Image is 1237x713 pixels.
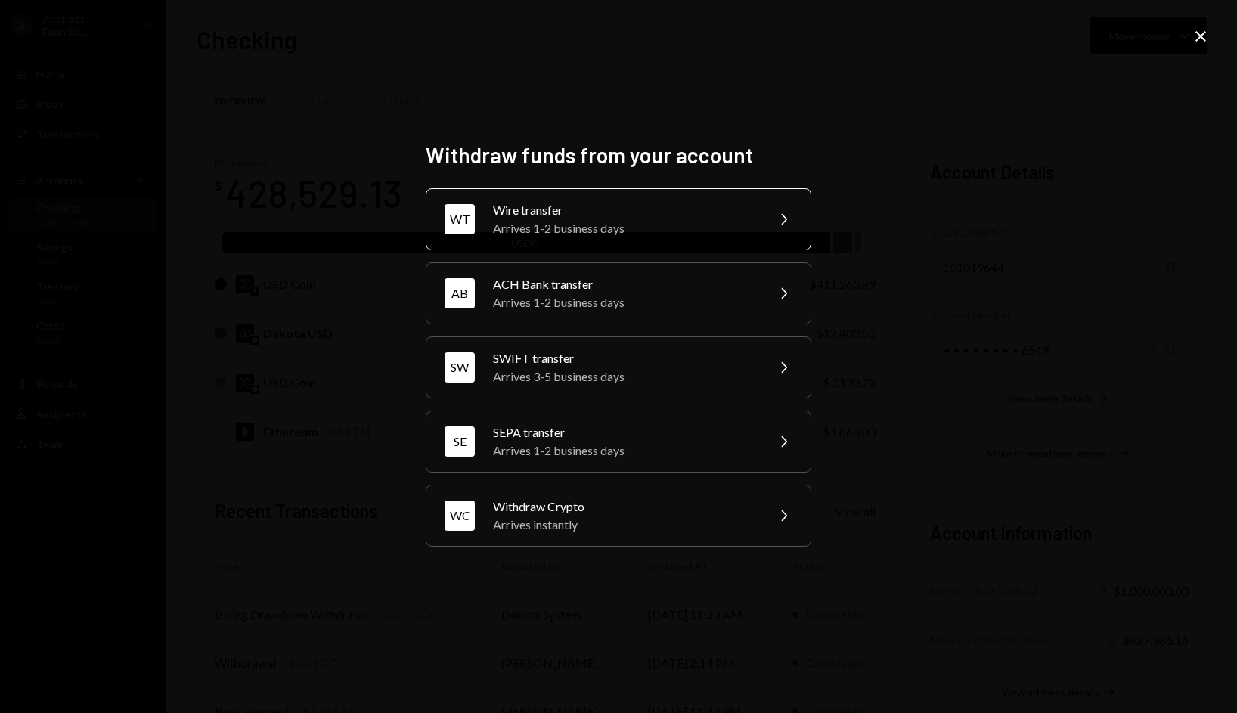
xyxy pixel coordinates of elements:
button: SWSWIFT transferArrives 3-5 business days [426,336,811,398]
button: ABACH Bank transferArrives 1-2 business days [426,262,811,324]
div: Arrives 1-2 business days [493,442,756,460]
div: SEPA transfer [493,423,756,442]
div: WT [445,204,475,234]
button: WTWire transferArrives 1-2 business days [426,188,811,250]
div: WC [445,501,475,531]
div: Wire transfer [493,201,756,219]
div: ACH Bank transfer [493,275,756,293]
h2: Withdraw funds from your account [426,141,811,170]
div: Arrives 1-2 business days [493,219,756,237]
div: SW [445,352,475,383]
div: Arrives instantly [493,516,756,534]
div: AB [445,278,475,308]
div: Arrives 1-2 business days [493,293,756,312]
div: Withdraw Crypto [493,498,756,516]
div: Arrives 3-5 business days [493,367,756,386]
button: WCWithdraw CryptoArrives instantly [426,485,811,547]
button: SESEPA transferArrives 1-2 business days [426,411,811,473]
div: SWIFT transfer [493,349,756,367]
div: SE [445,426,475,457]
